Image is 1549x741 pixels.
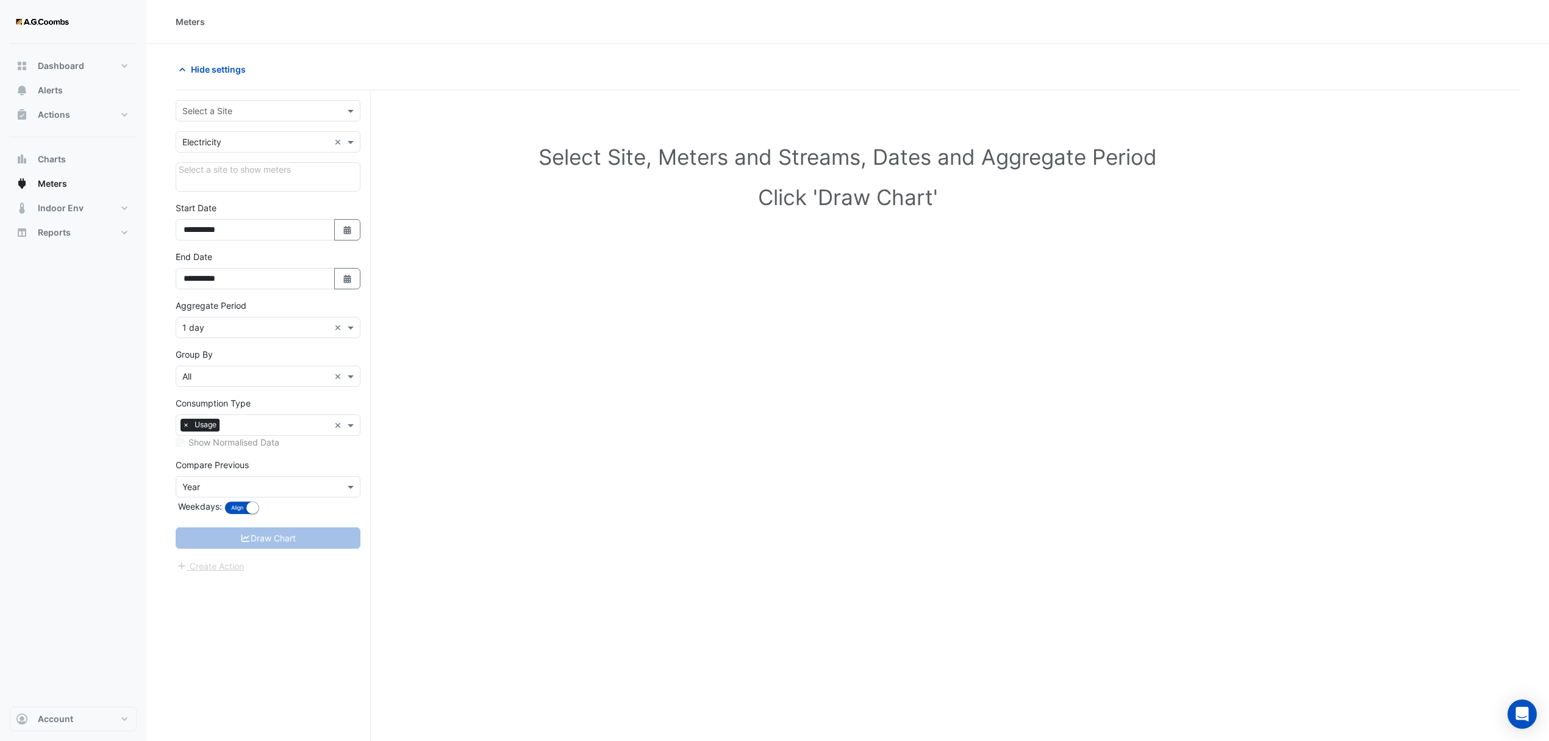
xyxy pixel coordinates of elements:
[195,184,1500,210] h1: Click 'Draw Chart'
[10,220,137,245] button: Reports
[38,226,71,239] span: Reports
[1508,699,1537,729] div: Open Intercom Messenger
[176,162,360,192] div: Click Update or Cancel in Details panel
[38,202,84,214] span: Indoor Env
[16,109,28,121] app-icon: Actions
[176,59,254,80] button: Hide settings
[16,84,28,96] app-icon: Alerts
[38,84,63,96] span: Alerts
[10,172,137,196] button: Meters
[342,273,353,284] fa-icon: Select Date
[38,713,73,725] span: Account
[16,178,28,190] app-icon: Meters
[176,15,205,28] div: Meters
[16,226,28,239] app-icon: Reports
[10,147,137,172] button: Charts
[195,144,1500,170] h1: Select Site, Meters and Streams, Dates and Aggregate Period
[334,419,345,432] span: Clear
[15,10,70,34] img: Company Logo
[16,202,28,214] app-icon: Indoor Env
[38,178,67,190] span: Meters
[10,196,137,220] button: Indoor Env
[16,153,28,165] app-icon: Charts
[191,419,220,431] span: Usage
[188,436,279,449] label: Show Normalised Data
[334,321,345,334] span: Clear
[176,299,246,312] label: Aggregate Period
[191,63,246,76] span: Hide settings
[176,397,251,410] label: Consumption Type
[16,60,28,72] app-icon: Dashboard
[10,707,137,731] button: Account
[342,225,353,235] fa-icon: Select Date
[176,348,213,361] label: Group By
[10,78,137,103] button: Alerts
[38,60,84,72] span: Dashboard
[38,153,66,165] span: Charts
[334,136,345,148] span: Clear
[181,419,191,431] span: ×
[176,250,212,263] label: End Date
[176,201,216,214] label: Start Date
[176,458,249,471] label: Compare Previous
[176,500,222,513] label: Weekdays:
[10,103,137,127] button: Actions
[176,436,360,449] div: Select meters or streams to enable normalisation
[176,560,245,570] app-escalated-ticket-create-button: Please correct errors first
[334,370,345,383] span: Clear
[10,54,137,78] button: Dashboard
[38,109,70,121] span: Actions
